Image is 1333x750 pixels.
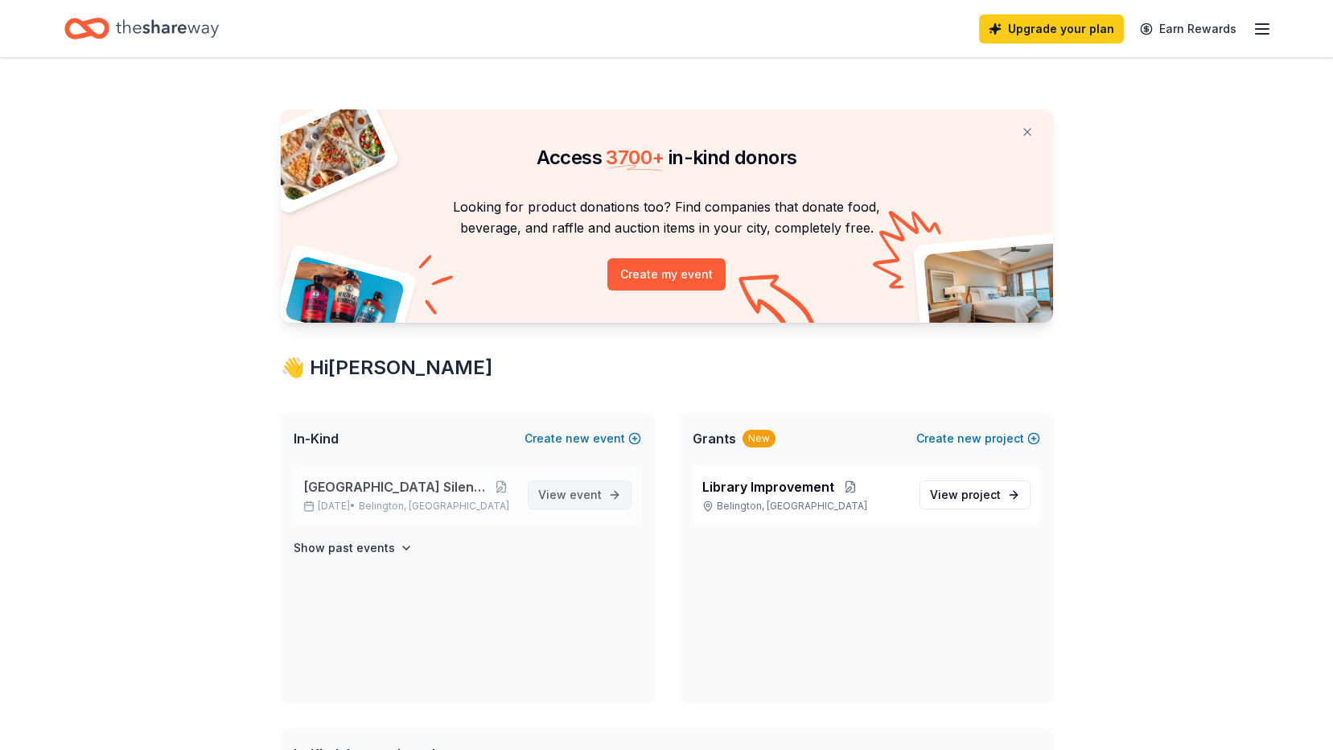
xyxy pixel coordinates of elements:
span: new [566,429,590,448]
span: Access in-kind donors [537,146,797,169]
a: Earn Rewards [1130,14,1246,43]
img: Curvy arrow [738,274,819,335]
span: event [570,488,602,501]
div: New [743,430,776,447]
span: Grants [693,429,736,448]
img: Pizza [262,100,388,203]
div: 👋 Hi [PERSON_NAME] [281,355,1053,381]
span: Library Improvement [702,477,834,497]
span: project [961,488,1001,501]
span: Belington, [GEOGRAPHIC_DATA] [359,500,509,513]
button: Createnewproject [916,429,1040,448]
a: View event [528,480,632,509]
a: View project [920,480,1031,509]
h4: Show past events [294,538,395,558]
span: [GEOGRAPHIC_DATA] Silent Auction [303,477,489,497]
button: Create my event [607,258,726,291]
p: Looking for product donations too? Find companies that donate food, beverage, and raffle and auct... [300,196,1034,239]
p: [DATE] • [303,500,515,513]
button: Createnewevent [525,429,641,448]
button: Show past events [294,538,413,558]
span: new [957,429,981,448]
p: Belington, [GEOGRAPHIC_DATA] [702,500,907,513]
span: 3700 + [606,146,664,169]
a: Home [64,10,219,47]
span: View [930,485,1001,505]
span: In-Kind [294,429,339,448]
span: View [538,485,602,505]
a: Upgrade your plan [979,14,1124,43]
